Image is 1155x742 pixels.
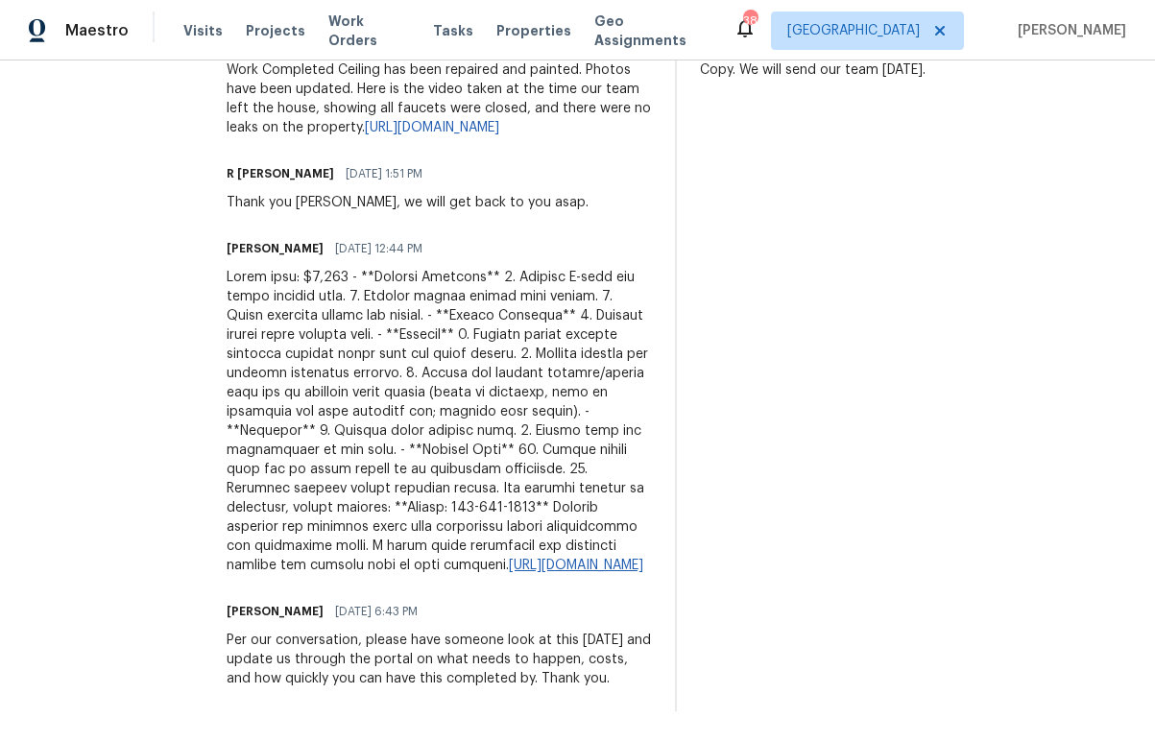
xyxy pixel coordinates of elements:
span: Properties [496,21,571,40]
div: Work Completed Ceiling has been repaired and painted. Photos have been updated. Here is the video... [227,60,652,137]
span: [PERSON_NAME] [1010,21,1126,40]
h6: [PERSON_NAME] [227,602,324,621]
span: Projects [246,21,305,40]
span: Tasks [433,24,473,37]
div: Lorem ipsu: $7,263 - **Dolorsi Ametcons** 2. Adipisc E-sedd eiu tempo incidid utla. 7. Etdolor ma... [227,268,652,575]
span: [DATE] 6:43 PM [335,602,418,621]
div: 38 [743,12,757,31]
div: Thank you [PERSON_NAME], we will get back to you asap. [227,193,589,212]
span: [GEOGRAPHIC_DATA] [787,21,920,40]
div: Copy. We will send our team [DATE]. [700,60,926,80]
span: Geo Assignments [594,12,710,50]
div: Per our conversation, please have someone look at this [DATE] and update us through the portal on... [227,631,652,688]
span: [DATE] 12:44 PM [335,239,422,258]
h6: [PERSON_NAME] [227,239,324,258]
span: Work Orders [328,12,410,50]
a: [URL][DOMAIN_NAME] [365,121,499,134]
span: Visits [183,21,223,40]
span: [DATE] 1:51 PM [346,164,422,183]
a: [URL][DOMAIN_NAME] [509,559,643,572]
h6: R [PERSON_NAME] [227,164,334,183]
span: Maestro [65,21,129,40]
